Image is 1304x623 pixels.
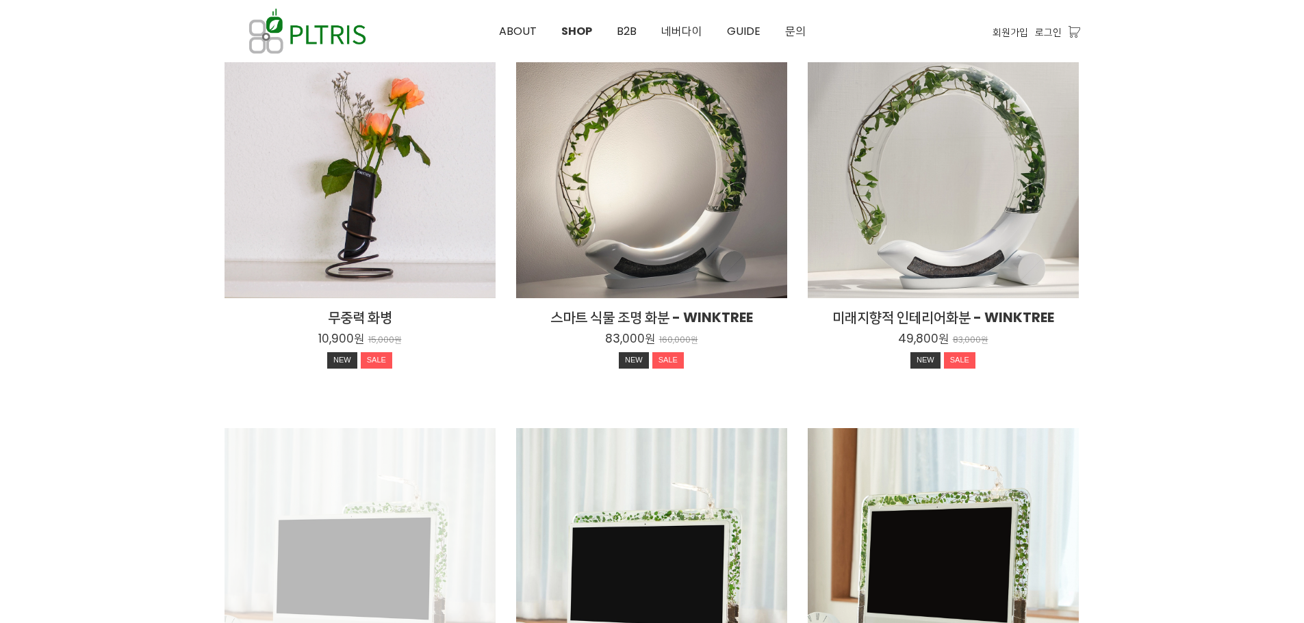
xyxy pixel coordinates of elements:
[773,1,818,62] a: 문의
[910,352,941,369] div: NEW
[516,308,787,327] h2: 스마트 식물 조명 화분 - WINKTREE
[549,1,604,62] a: SHOP
[715,1,773,62] a: GUIDE
[605,331,655,346] p: 83,000원
[808,308,1079,372] a: 미래지향적 인테리어화분 - WINKTREE 49,800원 83,000원 NEWSALE
[659,335,698,345] p: 160,000원
[617,23,637,39] span: B2B
[727,23,760,39] span: GUIDE
[993,25,1028,40] a: 회원가입
[499,23,537,39] span: ABOUT
[368,335,402,345] p: 15,000원
[225,308,496,372] a: 무중력 화병 10,900원 15,000원 NEWSALE
[225,308,496,327] h2: 무중력 화병
[604,1,649,62] a: B2B
[487,1,549,62] a: ABOUT
[944,352,975,369] div: SALE
[649,1,715,62] a: 네버다이
[652,352,684,369] div: SALE
[661,23,702,39] span: 네버다이
[1035,25,1062,40] a: 로그인
[516,308,787,372] a: 스마트 식물 조명 화분 - WINKTREE 83,000원 160,000원 NEWSALE
[898,331,949,346] p: 49,800원
[318,331,364,346] p: 10,900원
[561,23,592,39] span: SHOP
[327,352,357,369] div: NEW
[953,335,988,345] p: 83,000원
[361,352,392,369] div: SALE
[619,352,649,369] div: NEW
[785,23,806,39] span: 문의
[808,308,1079,327] h2: 미래지향적 인테리어화분 - WINKTREE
